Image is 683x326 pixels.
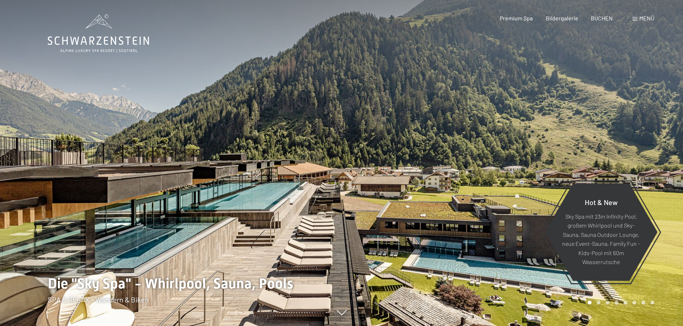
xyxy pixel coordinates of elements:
div: Carousel Page 1 (Current Slide) [588,301,592,305]
span: Hot & New [585,198,618,206]
a: BUCHEN [591,15,613,21]
a: Premium Spa [500,15,533,21]
p: Sky Spa mit 23m Infinity Pool, großem Whirlpool und Sky-Sauna, Sauna Outdoor Lounge, neue Event-S... [562,211,640,267]
a: Hot & New Sky Spa mit 23m Infinity Pool, großem Whirlpool und Sky-Sauna, Sauna Outdoor Lounge, ne... [544,183,658,281]
span: Menü [639,15,654,21]
div: Carousel Page 7 [641,301,645,305]
div: Carousel Page 6 [632,301,636,305]
div: Carousel Page 4 [615,301,618,305]
div: Carousel Page 3 [606,301,610,305]
div: Carousel Page 2 [597,301,601,305]
div: Carousel Page 8 [650,301,654,305]
div: Carousel Page 5 [623,301,627,305]
a: Bildergalerie [546,15,578,21]
div: Carousel Pagination [585,301,654,305]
